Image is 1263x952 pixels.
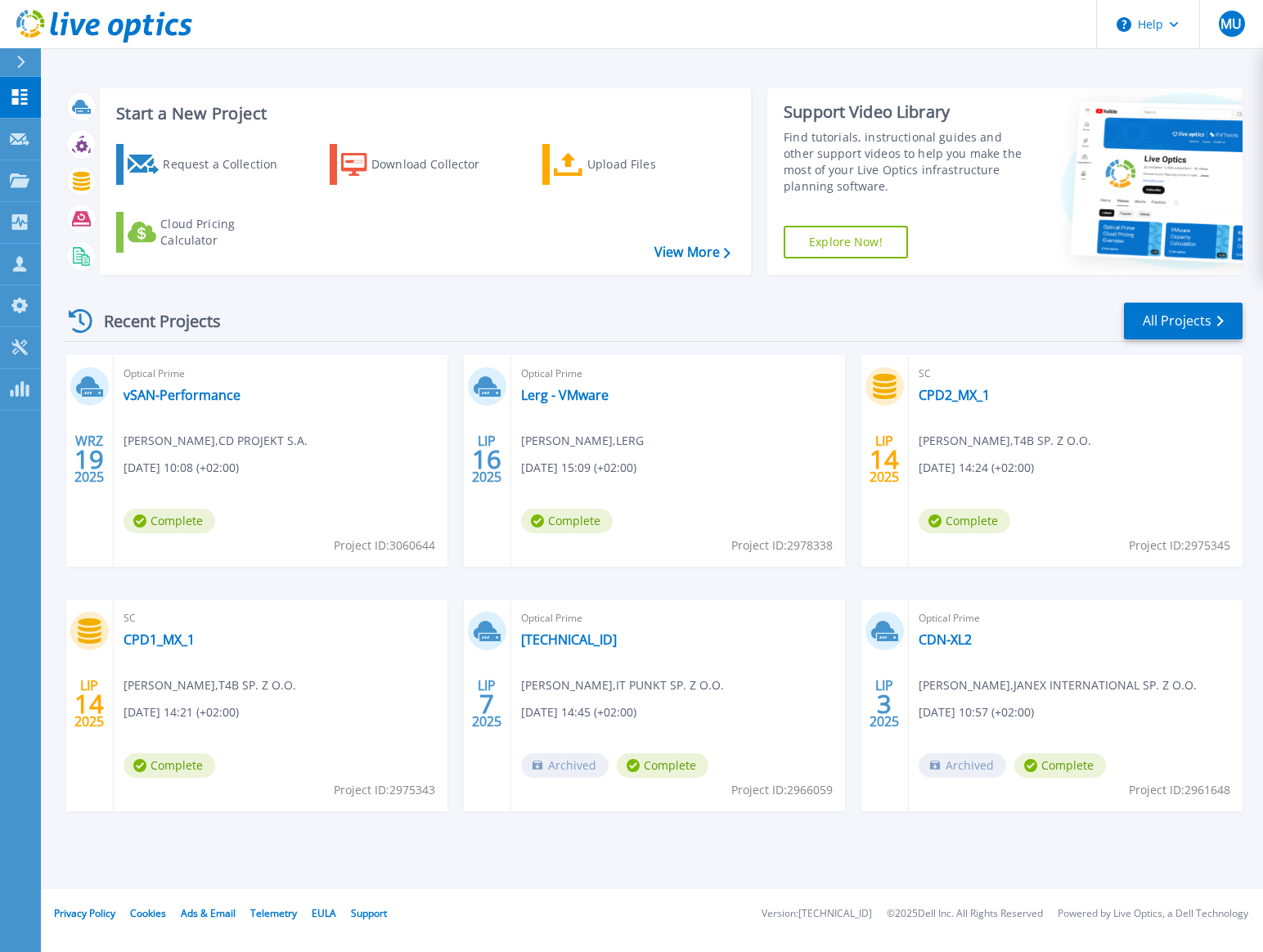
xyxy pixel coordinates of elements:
span: [DATE] 15:09 (+02:00) [521,459,636,477]
span: [DATE] 10:57 (+02:00) [919,703,1034,721]
span: Project ID: 2961648 [1129,781,1230,799]
span: Archived [919,753,1006,778]
a: Request a Collection [116,144,299,185]
div: LIP 2025 [74,674,105,734]
span: SC [124,609,438,627]
span: [DATE] 14:24 (+02:00) [919,459,1034,477]
a: Privacy Policy [54,906,115,920]
h3: Start a New Project [116,105,730,123]
a: Download Collector [330,144,512,185]
span: Optical Prime [124,365,438,383]
div: Download Collector [371,148,502,181]
span: Project ID: 2975343 [334,781,435,799]
span: [PERSON_NAME] , JANEX INTERNATIONAL SP. Z O.O. [919,676,1197,694]
div: LIP 2025 [869,429,900,489]
a: EULA [312,906,336,920]
span: 14 [74,697,104,711]
span: Complete [124,753,215,778]
span: [PERSON_NAME] , T4B SP. Z O.O. [124,676,296,694]
span: Complete [124,509,215,533]
div: LIP 2025 [471,674,502,734]
div: Upload Files [587,148,718,181]
span: MU [1220,17,1242,30]
span: Complete [521,509,613,533]
span: 7 [479,697,494,711]
span: Project ID: 2978338 [731,537,833,555]
a: vSAN-Performance [124,387,240,403]
span: Complete [1014,753,1106,778]
span: Project ID: 2975345 [1129,537,1230,555]
span: Complete [617,753,708,778]
span: [PERSON_NAME] , IT PUNKT SP. Z O.O. [521,676,724,694]
li: Version: [TECHNICAL_ID] [762,909,872,919]
div: LIP 2025 [471,429,502,489]
a: Support [351,906,387,920]
span: Project ID: 3060644 [334,537,435,555]
span: [DATE] 14:21 (+02:00) [124,703,239,721]
a: CDN-XL2 [919,631,972,648]
a: Cookies [130,906,166,920]
div: WRZ 2025 [74,429,105,489]
span: Optical Prime [919,609,1233,627]
a: Upload Files [542,144,725,185]
a: Ads & Email [181,906,236,920]
span: SC [919,365,1233,383]
span: 3 [877,697,892,711]
a: [TECHNICAL_ID] [521,631,617,648]
span: Optical Prime [521,365,835,383]
span: [DATE] 10:08 (+02:00) [124,459,239,477]
span: [PERSON_NAME] , T4B SP. Z O.O. [919,432,1091,450]
span: Archived [521,753,609,778]
a: CPD1_MX_1 [124,631,195,648]
div: Request a Collection [163,148,294,181]
span: [PERSON_NAME] , LERG [521,432,644,450]
li: Powered by Live Optics, a Dell Technology [1058,909,1248,919]
a: Telemetry [250,906,297,920]
div: LIP 2025 [869,674,900,734]
span: 19 [74,452,104,466]
span: Optical Prime [521,609,835,627]
a: Cloud Pricing Calculator [116,212,299,253]
span: 16 [472,452,501,466]
div: Find tutorials, instructional guides and other support videos to help you make the most of your L... [784,129,1023,195]
span: [DATE] 14:45 (+02:00) [521,703,636,721]
span: [PERSON_NAME] , CD PROJEKT S.A. [124,432,308,450]
a: Lerg - VMware [521,387,609,403]
a: CPD2_MX_1 [919,387,990,403]
a: Explore Now! [784,226,908,258]
div: Support Video Library [784,101,1023,123]
span: 14 [870,452,899,466]
div: Cloud Pricing Calculator [160,216,291,249]
span: Complete [919,509,1010,533]
a: View More [654,245,730,260]
a: All Projects [1124,303,1243,339]
span: Project ID: 2966059 [731,781,833,799]
div: Recent Projects [63,301,243,341]
li: © 2025 Dell Inc. All Rights Reserved [887,909,1043,919]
